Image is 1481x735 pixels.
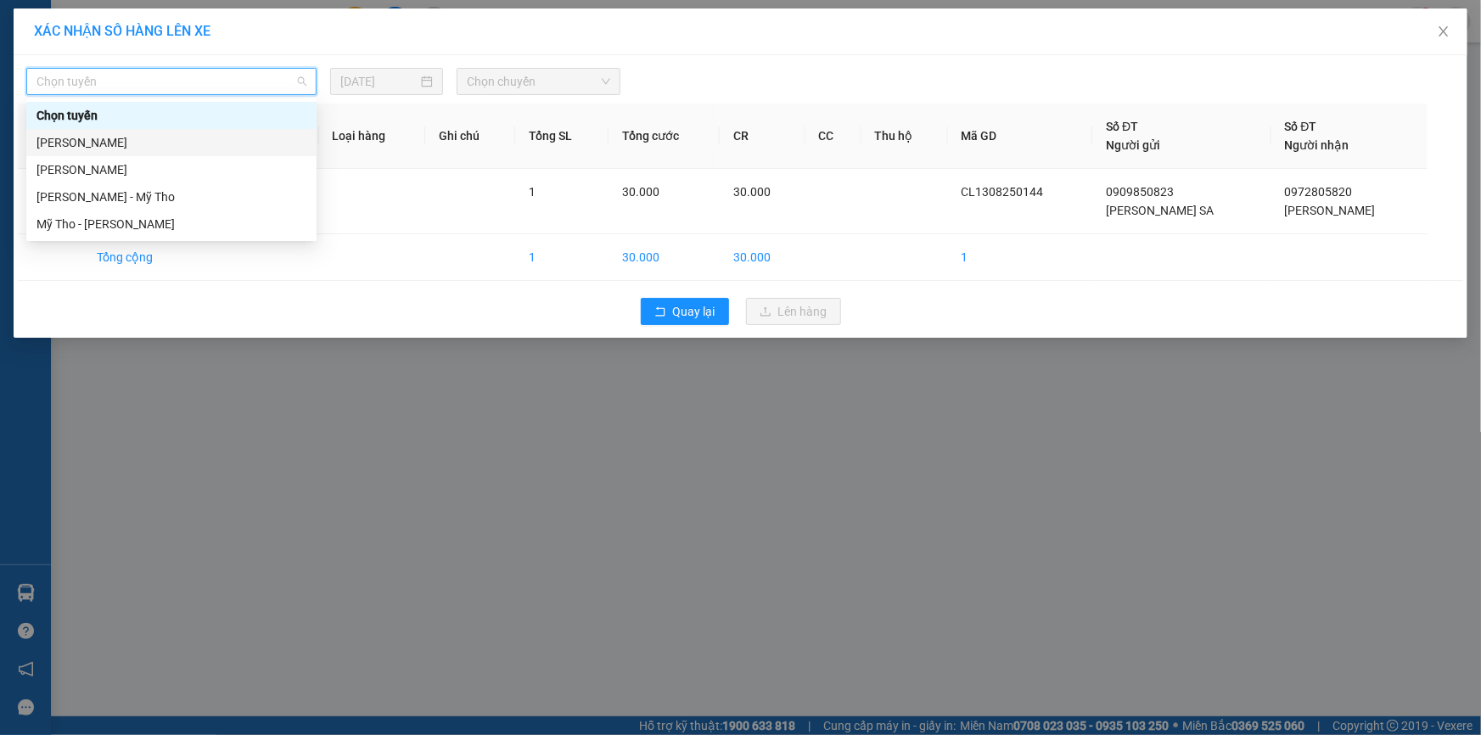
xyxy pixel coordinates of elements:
[1106,185,1174,199] span: 0909850823
[18,104,83,169] th: STT
[117,72,226,128] li: VP [GEOGRAPHIC_DATA]
[1106,120,1138,133] span: Số ĐT
[746,298,841,325] button: uploadLên hàng
[733,185,771,199] span: 30.000
[8,72,117,91] li: VP [PERSON_NAME]
[515,104,609,169] th: Tổng SL
[609,234,720,281] td: 30.000
[1437,25,1450,38] span: close
[861,104,948,169] th: Thu hộ
[529,185,536,199] span: 1
[467,69,610,94] span: Chọn chuyến
[36,188,306,206] div: [PERSON_NAME] - Mỹ Tho
[8,94,20,106] span: environment
[34,23,210,39] span: XÁC NHẬN SỐ HÀNG LÊN XE
[1285,204,1376,217] span: [PERSON_NAME]
[1285,185,1353,199] span: 0972805820
[654,306,666,319] span: rollback
[948,104,1093,169] th: Mã GD
[1106,138,1160,152] span: Người gửi
[36,215,306,233] div: Mỹ Tho - [PERSON_NAME]
[1285,120,1317,133] span: Số ĐT
[962,185,1044,199] span: CL1308250144
[26,102,317,129] div: Chọn tuyến
[948,234,1093,281] td: 1
[26,183,317,210] div: Cao Lãnh - Mỹ Tho
[26,129,317,156] div: Cao Lãnh - Hồ Chí Minh
[425,104,515,169] th: Ghi chú
[26,156,317,183] div: Hồ Chí Minh - Cao Lãnh
[36,160,306,179] div: [PERSON_NAME]
[36,106,306,125] div: Chọn tuyến
[36,69,306,94] span: Chọn tuyến
[1106,204,1214,217] span: [PERSON_NAME] SA
[8,8,68,68] img: logo.jpg
[1420,8,1467,56] button: Close
[515,234,609,281] td: 1
[805,104,861,169] th: CC
[340,72,418,91] input: 13/08/2025
[720,104,805,169] th: CR
[319,104,426,169] th: Loại hàng
[18,169,83,234] td: 1
[720,234,805,281] td: 30.000
[83,234,194,281] td: Tổng cộng
[641,298,729,325] button: rollbackQuay lại
[26,210,317,238] div: Mỹ Tho - Cao Lãnh
[609,104,720,169] th: Tổng cước
[1285,138,1349,152] span: Người nhận
[8,8,246,41] li: [PERSON_NAME]
[622,185,659,199] span: 30.000
[673,302,715,321] span: Quay lại
[36,133,306,152] div: [PERSON_NAME]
